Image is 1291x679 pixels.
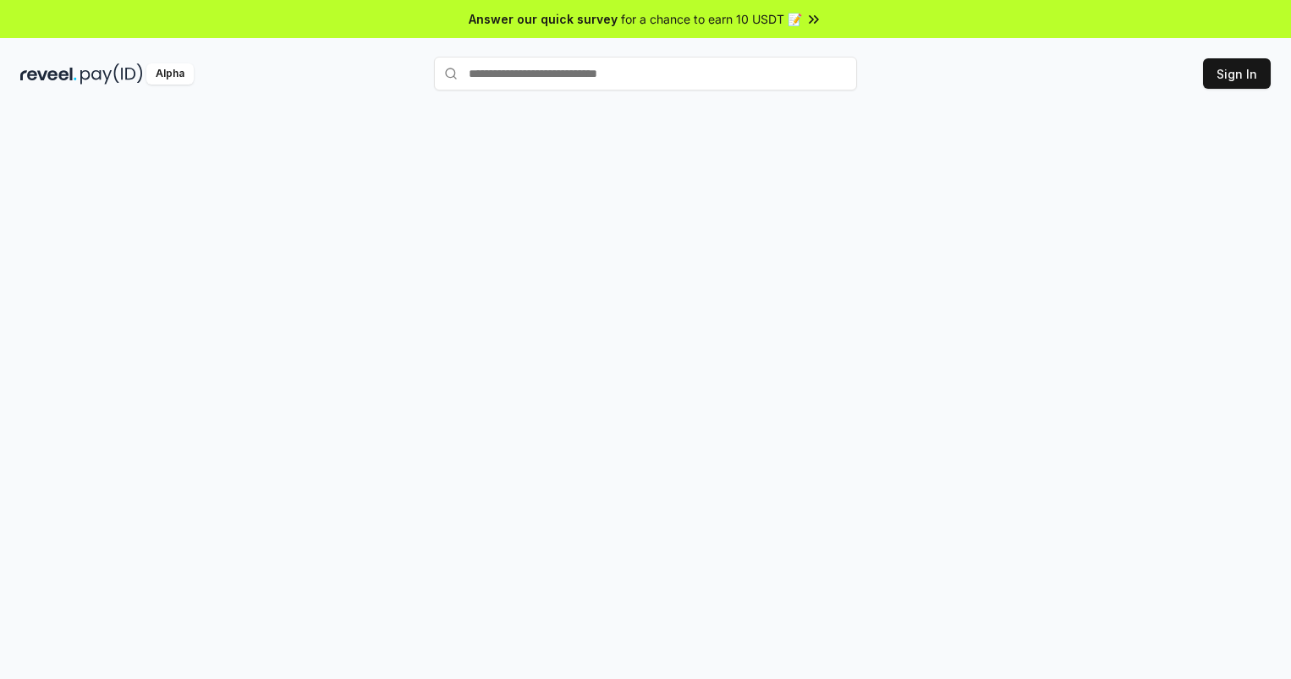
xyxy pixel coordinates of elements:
img: pay_id [80,63,143,85]
div: Alpha [146,63,194,85]
button: Sign In [1203,58,1271,89]
span: Answer our quick survey [469,10,618,28]
span: for a chance to earn 10 USDT 📝 [621,10,802,28]
img: reveel_dark [20,63,77,85]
